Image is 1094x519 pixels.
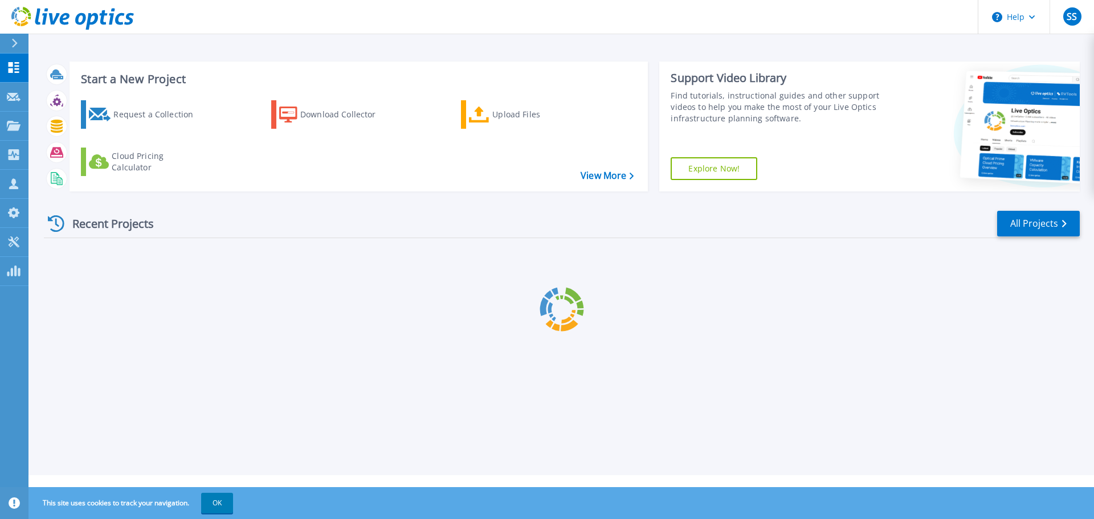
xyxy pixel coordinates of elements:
[492,103,583,126] div: Upload Files
[581,170,634,181] a: View More
[997,211,1080,236] a: All Projects
[1067,12,1077,21] span: SS
[201,493,233,513] button: OK
[671,90,885,124] div: Find tutorials, instructional guides and other support videos to help you make the most of your L...
[461,100,588,129] a: Upload Files
[81,148,208,176] a: Cloud Pricing Calculator
[113,103,205,126] div: Request a Collection
[671,71,885,85] div: Support Video Library
[31,493,233,513] span: This site uses cookies to track your navigation.
[44,210,169,238] div: Recent Projects
[112,150,203,173] div: Cloud Pricing Calculator
[81,100,208,129] a: Request a Collection
[271,100,398,129] a: Download Collector
[81,73,634,85] h3: Start a New Project
[300,103,391,126] div: Download Collector
[671,157,757,180] a: Explore Now!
